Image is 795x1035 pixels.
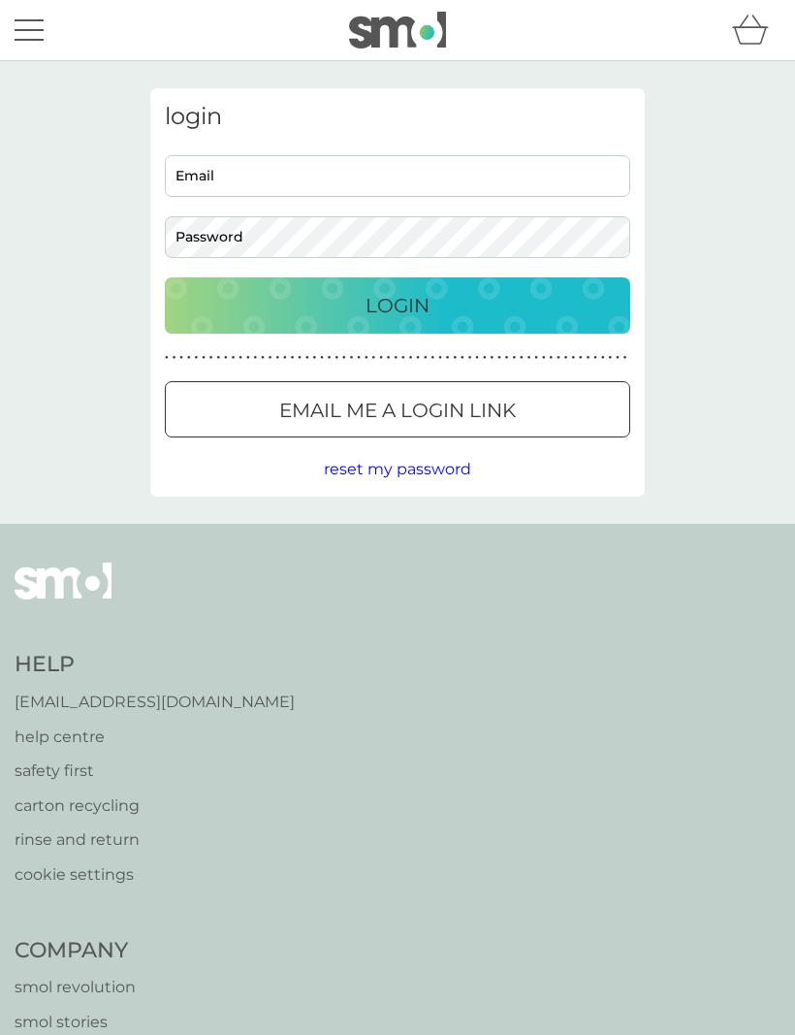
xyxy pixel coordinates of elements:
p: ● [534,353,538,363]
p: ● [298,353,302,363]
p: ● [238,353,242,363]
p: ● [446,353,450,363]
p: ● [505,353,509,363]
p: ● [520,353,524,363]
p: ● [609,353,613,363]
a: rinse and return [15,827,295,853]
p: ● [269,353,272,363]
p: ● [379,353,383,363]
img: smol [349,12,446,49]
p: ● [328,353,332,363]
p: ● [165,353,169,363]
a: carton recycling [15,793,295,819]
button: menu [15,12,44,49]
p: ● [334,353,338,363]
a: help centre [15,725,295,750]
p: ● [357,353,361,363]
p: ● [461,353,464,363]
p: ● [527,353,531,363]
p: ● [579,353,583,363]
p: ● [416,353,420,363]
p: ● [232,353,236,363]
p: ● [438,353,442,363]
a: smol stories [15,1010,222,1035]
p: ● [283,353,287,363]
p: ● [195,353,199,363]
h4: Company [15,936,222,966]
p: ● [350,353,354,363]
span: reset my password [324,460,471,478]
p: ● [401,353,405,363]
button: reset my password [324,457,471,482]
p: ● [564,353,568,363]
p: ● [365,353,368,363]
button: Email me a login link [165,381,630,437]
p: ● [542,353,546,363]
a: smol revolution [15,975,222,1000]
p: ● [587,353,590,363]
p: ● [209,353,213,363]
p: ● [497,353,501,363]
p: ● [261,353,265,363]
a: [EMAIL_ADDRESS][DOMAIN_NAME] [15,690,295,715]
a: cookie settings [15,862,295,888]
p: ● [483,353,487,363]
p: ● [246,353,250,363]
p: ● [409,353,413,363]
p: ● [254,353,258,363]
p: ● [512,353,516,363]
p: ● [616,353,620,363]
p: ● [275,353,279,363]
p: ● [291,353,295,363]
p: ● [372,353,376,363]
p: ● [601,353,605,363]
p: ● [342,353,346,363]
button: Login [165,277,630,334]
p: ● [320,353,324,363]
p: ● [556,353,560,363]
p: ● [431,353,435,363]
p: ● [475,353,479,363]
p: ● [179,353,183,363]
p: ● [571,353,575,363]
p: ● [305,353,309,363]
p: Login [366,290,429,321]
p: ● [187,353,191,363]
p: ● [224,353,228,363]
p: ● [468,353,472,363]
a: safety first [15,759,295,784]
p: ● [173,353,176,363]
h4: Help [15,650,295,680]
p: ● [593,353,597,363]
p: ● [216,353,220,363]
p: ● [424,353,428,363]
p: ● [453,353,457,363]
img: smol [15,563,111,629]
p: ● [623,353,627,363]
p: Email me a login link [279,395,516,426]
p: ● [491,353,494,363]
p: ● [202,353,206,363]
p: ● [394,353,397,363]
div: basket [732,11,780,49]
p: ● [387,353,391,363]
h3: login [165,103,630,131]
p: ● [313,353,317,363]
p: ● [550,353,554,363]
